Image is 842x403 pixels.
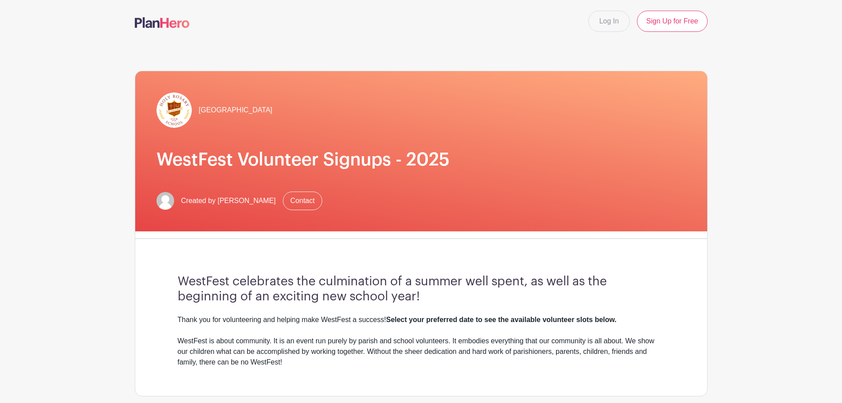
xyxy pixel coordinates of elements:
h1: WestFest Volunteer Signups - 2025 [156,149,686,170]
strong: Select your preferred date to see the available volunteer slots below. [386,316,616,323]
div: Thank you for volunteering and helping make WestFest a success! [178,315,665,325]
img: logo-507f7623f17ff9eddc593b1ce0a138ce2505c220e1c5a4e2b4648c50719b7d32.svg [135,17,190,28]
a: Contact [283,192,322,210]
div: WestFest is about community. It is an event run purely by parish and school volunteers. It embodi... [178,336,665,368]
a: Sign Up for Free [637,11,707,32]
img: hr-logo-circle.png [156,92,192,128]
a: Log In [588,11,630,32]
img: default-ce2991bfa6775e67f084385cd625a349d9dcbb7a52a09fb2fda1e96e2d18dcdb.png [156,192,174,210]
h3: WestFest celebrates the culmination of a summer well spent, as well as the beginning of an exciti... [178,274,665,304]
span: Created by [PERSON_NAME] [181,196,276,206]
span: [GEOGRAPHIC_DATA] [199,105,273,115]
